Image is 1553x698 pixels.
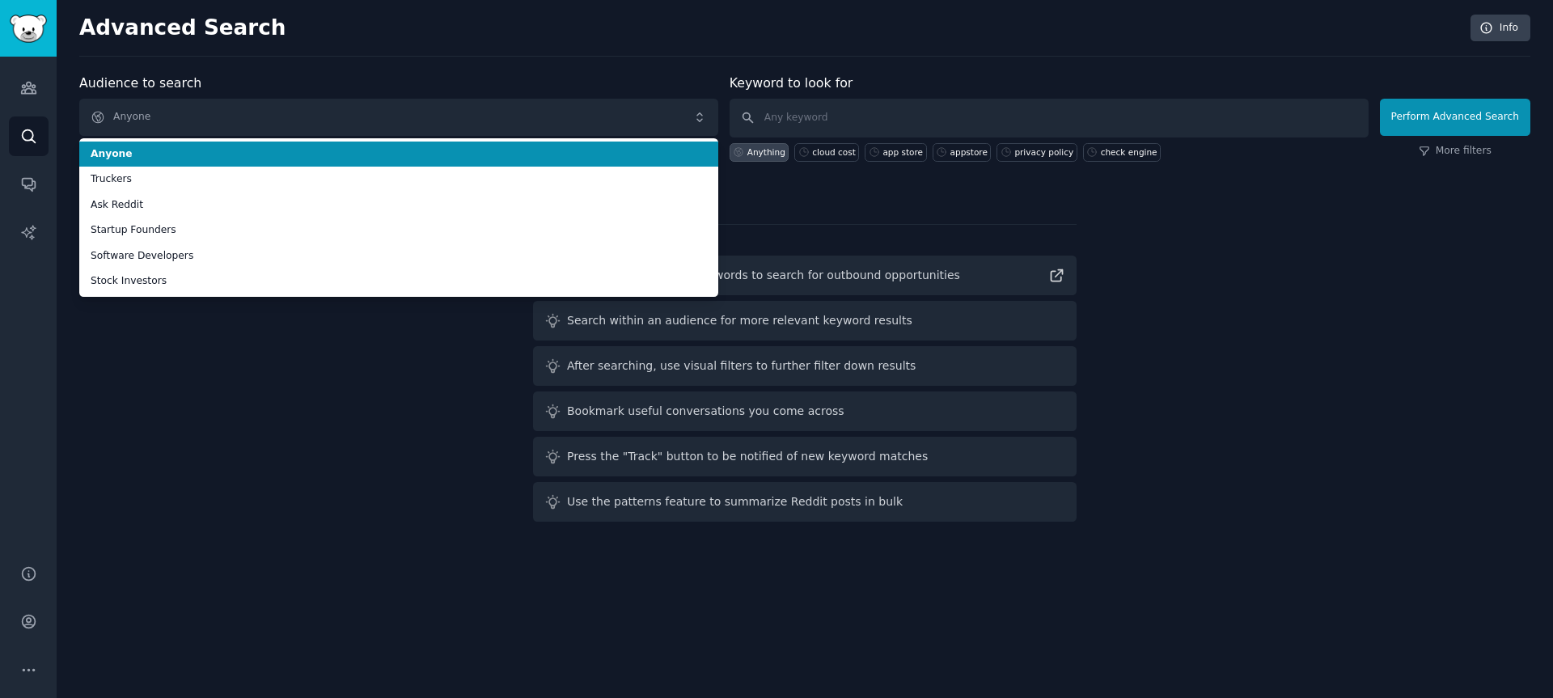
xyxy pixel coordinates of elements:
button: Anyone [79,99,718,136]
a: More filters [1419,144,1492,159]
a: Info [1470,15,1530,42]
label: Keyword to look for [730,75,853,91]
div: appstore [950,146,988,158]
div: check engine [1101,146,1157,158]
label: Audience to search [79,75,201,91]
div: Search within an audience for more relevant keyword results [567,312,912,329]
button: Perform Advanced Search [1380,99,1530,136]
input: Any keyword [730,99,1369,137]
div: privacy policy [1014,146,1073,158]
div: Bookmark useful conversations you come across [567,403,844,420]
div: Use the patterns feature to summarize Reddit posts in bulk [567,493,903,510]
ul: Anyone [79,138,718,297]
span: Ask Reddit [91,198,707,213]
span: Software Developers [91,249,707,264]
div: app store [882,146,923,158]
div: Read guide on helpful keywords to search for outbound opportunities [567,267,960,284]
img: GummySearch logo [10,15,47,43]
span: Startup Founders [91,223,707,238]
div: After searching, use visual filters to further filter down results [567,357,916,374]
div: Anything [747,146,785,158]
h2: Advanced Search [79,15,1462,41]
span: Stock Investors [91,274,707,289]
span: Anyone [91,147,707,162]
span: Truckers [91,172,707,187]
div: Press the "Track" button to be notified of new keyword matches [567,448,928,465]
div: cloud cost [812,146,856,158]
